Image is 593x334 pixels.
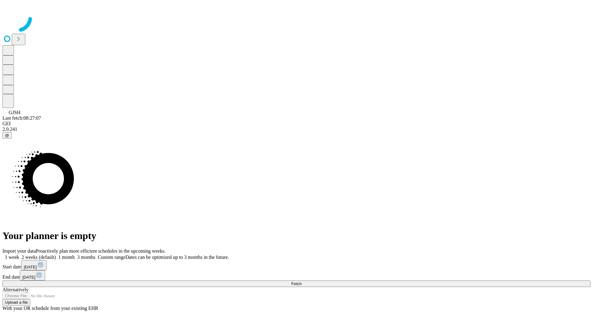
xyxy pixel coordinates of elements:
[22,275,35,280] span: [DATE]
[9,110,20,115] span: GJSH
[2,132,12,139] button: @
[20,270,45,280] button: [DATE]
[36,248,166,254] span: Proactively plan more efficient schedules in the upcoming weeks.
[2,260,591,270] div: Start date
[21,260,47,270] button: [DATE]
[2,121,591,126] div: GEI
[5,133,9,138] span: @
[22,255,56,260] span: 2 weeks (default)
[58,255,75,260] span: 1 month
[24,265,37,269] span: [DATE]
[125,255,229,260] span: Dates can be optimized up to 3 months in the future.
[2,115,41,121] span: Last fetch: 08:27:07
[2,299,30,306] button: Upload a file
[2,126,591,132] div: 2.0.241
[2,287,28,292] span: Alternatively
[2,230,591,242] h1: Your planner is empty
[5,255,19,260] span: 1 week
[2,306,98,311] span: With your OR schedule from your existing EHR
[77,255,95,260] span: 3 months
[2,248,36,254] span: Import your data
[2,270,591,280] div: End date
[2,280,591,287] button: Fetch
[291,281,301,286] span: Fetch
[98,255,125,260] span: Custom range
